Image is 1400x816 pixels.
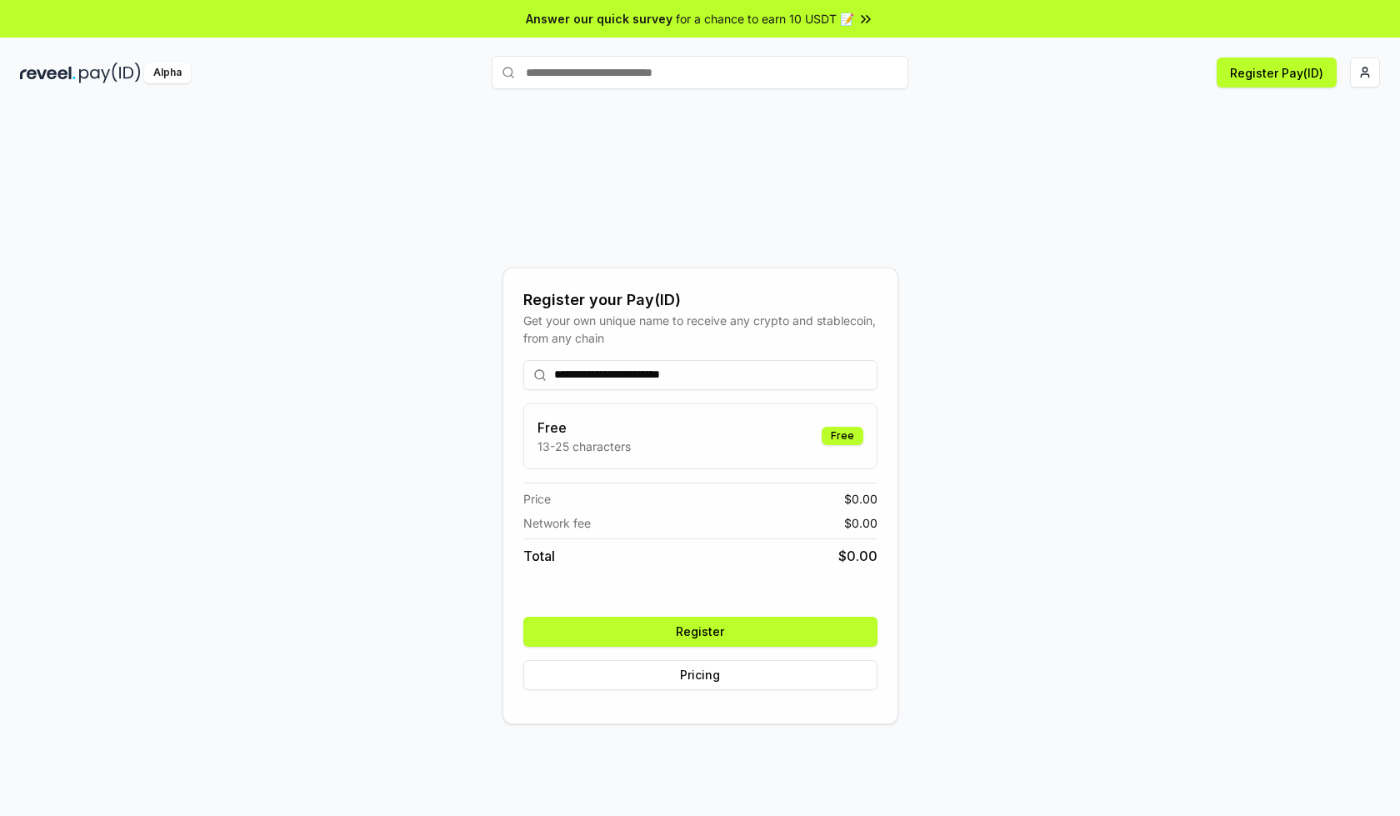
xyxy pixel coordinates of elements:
span: $ 0.00 [844,514,877,532]
div: Get your own unique name to receive any crypto and stablecoin, from any chain [523,312,877,347]
div: Alpha [144,63,191,83]
span: $ 0.00 [838,546,877,566]
p: 13-25 characters [537,438,631,455]
img: pay_id [79,63,141,83]
div: Free [822,427,863,445]
span: Price [523,490,551,508]
img: reveel_dark [20,63,76,83]
span: Total [523,546,555,566]
button: Pricing [523,660,877,690]
h3: Free [537,418,631,438]
button: Register Pay(ID) [1217,58,1337,88]
button: Register [523,617,877,647]
span: Answer our quick survey [526,10,672,28]
span: for a chance to earn 10 USDT 📝 [676,10,854,28]
span: $ 0.00 [844,490,877,508]
div: Register your Pay(ID) [523,288,877,312]
span: Network fee [523,514,591,532]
